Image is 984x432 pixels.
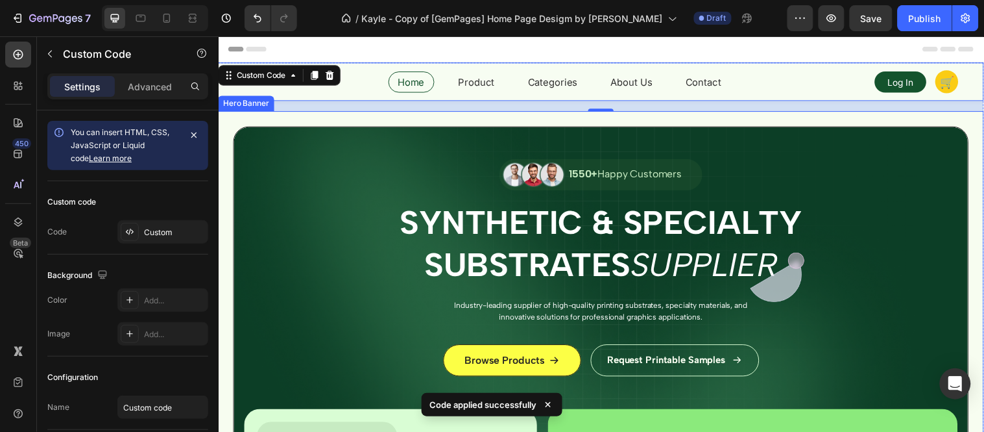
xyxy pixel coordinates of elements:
p: Settings [64,80,101,94]
div: Name [47,401,69,413]
img: gempages_524722224448406336-303daefb-3213-4f0c-a88b-614fcb95f918.png [540,219,597,271]
a: Product [253,36,308,57]
a: Contact [484,36,538,57]
div: Add... [144,295,205,307]
p: Advanced [128,80,172,94]
a: Categories [324,36,392,57]
button: Save [850,5,893,31]
span: / [355,12,359,25]
a: Learn more [89,153,132,163]
p: 7 [85,10,91,26]
div: Open Intercom Messenger [940,368,971,400]
strong: Synthetic & Specialty [185,170,594,209]
div: Custom Code [16,34,71,45]
button: <p>Browse Products</p> [229,313,369,346]
span: You can insert HTML, CSS, JavaScript or Liquid code [71,127,169,163]
a: Log In [667,36,720,57]
p: Request Printable Samples [396,322,516,337]
span: Draft [707,12,726,24]
div: 450 [12,138,31,149]
div: Hero Banner [3,62,54,74]
div: Image [47,328,70,340]
p: Happy Customers [357,131,474,150]
div: Custom code [47,196,96,208]
div: Configuration [47,372,98,383]
p: Custom Code [63,46,173,62]
div: Publish [909,12,941,25]
a: About Us [408,36,468,57]
div: Color [47,294,67,306]
p: Code applied successfully [429,398,536,411]
div: Code [47,226,67,238]
strong: 1550+ [357,134,386,146]
div: 🛒 [729,34,752,58]
div: Beta [10,238,31,248]
div: Background [47,267,110,285]
button: 7 [5,5,97,31]
span: Kayle - Copy of [GemPages] Home Page Desigm by [PERSON_NAME] [361,12,663,25]
span: Save [861,13,882,24]
p: innovative solutions for professional graphics applications. [196,279,582,291]
strong: Substrates [210,212,420,252]
img: gempages_524722224448406336-76d65f71-1bdd-423f-95f2-f06e2942ed8f.png [289,128,352,153]
div: Add... [144,329,205,340]
p: Browse Products [251,322,333,337]
button: Publish [898,5,952,31]
i: Supplier [420,212,569,252]
div: Custom [144,227,205,238]
button: <p>Request Printable Samples</p> [379,313,550,346]
div: Undo/Redo [245,5,297,31]
p: Industry-leading supplier of high-quality printing substrates, specialty materials, and [196,268,582,279]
